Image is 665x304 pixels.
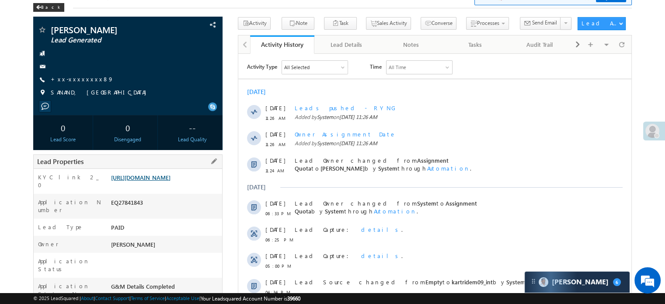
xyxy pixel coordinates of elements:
[38,240,59,248] label: Owner
[27,277,47,285] span: [DATE]
[45,46,147,57] div: Chat with us now
[95,295,129,301] a: Contact Support
[314,35,379,54] a: Lead Details
[56,198,116,206] span: Lead Capture:
[165,119,220,136] div: --
[111,174,171,181] a: [URL][DOMAIN_NAME]
[100,136,155,143] div: Disengaged
[27,261,53,269] span: 04:31 PM
[143,4,164,25] div: Minimize live chat window
[581,19,619,27] div: Lead Actions
[379,35,443,54] a: Notes
[109,223,222,235] div: PAID
[79,60,95,66] span: System
[56,59,345,67] span: Added by on
[82,111,126,118] span: [PERSON_NAME]
[27,224,47,232] span: [DATE]
[530,278,537,285] img: carter-drag
[38,282,102,298] label: Application Status New
[35,136,91,143] div: Lead Score
[132,7,143,20] span: Time
[27,182,53,190] span: 06:25 PM
[520,17,561,30] button: Send Email
[56,277,345,285] div: .
[111,241,155,248] span: [PERSON_NAME]
[56,251,345,259] div: .
[101,86,139,93] span: [DATE] 11:26 AM
[140,111,159,118] span: System
[532,19,557,27] span: Send Email
[287,295,300,302] span: 39660
[46,10,71,17] div: All Selected
[27,156,53,164] span: 06:33 PM
[119,238,159,250] em: Start Chat
[578,17,626,30] button: Lead Actions
[136,154,178,161] span: Automation
[87,154,106,161] span: System
[238,17,271,30] button: Activity
[56,172,345,180] div: .
[56,251,116,258] span: Lead Capture:
[56,50,158,58] span: Leads pushed - RYNG
[189,111,232,118] span: Automation
[51,25,168,34] span: [PERSON_NAME]
[33,294,300,303] span: © 2025 LeadSquared | | | | |
[450,39,500,50] div: Tasks
[51,36,168,45] span: Lead Generated
[27,208,53,216] span: 05:00 PM
[9,34,37,42] div: [DATE]
[56,146,239,161] span: Assignment Quota
[44,7,109,20] div: All Selected
[123,251,163,258] span: details
[201,295,300,302] span: Your Leadsquared Account Number is
[9,129,37,137] div: [DATE]
[477,20,499,26] span: Processes
[27,172,47,180] span: [DATE]
[27,103,47,111] span: [DATE]
[56,277,116,284] span: Lead Capture:
[56,103,233,118] span: Lead Owner changed from to by through .
[250,35,314,54] a: Activity History
[27,146,47,154] span: [DATE]
[9,7,39,20] span: Activity Type
[508,35,572,54] a: Audit Trail
[443,35,508,54] a: Tasks
[38,173,102,189] label: KYC link 2_0
[386,39,435,50] div: Notes
[35,119,91,136] div: 0
[56,77,158,84] span: Owner Assignment Date
[56,146,239,161] span: Lead Owner changed from to by through .
[37,157,84,166] span: Lead Properties
[613,278,621,286] span: 6
[27,50,47,58] span: [DATE]
[123,172,163,179] span: details
[109,282,222,294] div: G&M Details Completed
[165,136,220,143] div: Lead Quality
[109,198,222,210] div: EQ27841843
[421,17,456,30] button: Converse
[27,113,53,121] span: 11:24 AM
[27,77,47,84] span: [DATE]
[56,198,345,206] div: .
[38,257,102,273] label: Application Status
[282,17,314,30] button: Note
[515,39,564,50] div: Audit Trail
[466,17,509,30] button: Processes
[366,17,411,30] button: Sales Activity
[123,198,163,206] span: details
[524,271,630,293] div: carter-dragCarter[PERSON_NAME]6
[27,234,53,242] span: 04:34 PM
[324,17,357,30] button: Task
[33,3,69,10] a: Back
[79,86,95,93] span: System
[38,198,102,214] label: Application Number
[268,224,287,232] span: System
[187,224,204,232] span: Empty
[33,3,64,12] div: Back
[51,88,151,97] span: SANAND, [GEOGRAPHIC_DATA]
[100,119,155,136] div: 0
[321,39,371,50] div: Lead Details
[179,146,198,153] span: System
[27,198,47,206] span: [DATE]
[27,251,47,259] span: [DATE]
